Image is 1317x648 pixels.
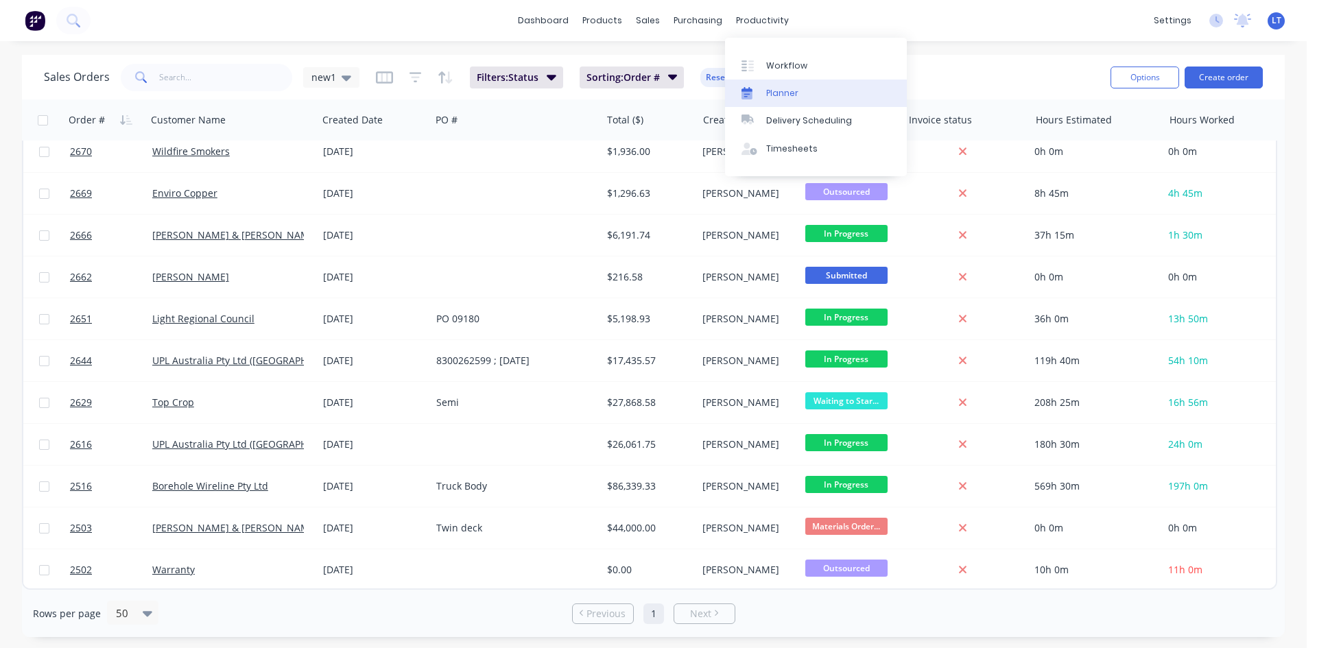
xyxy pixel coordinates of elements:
[607,312,687,326] div: $5,198.93
[1034,145,1151,158] div: 0h 0m
[702,396,790,409] div: [PERSON_NAME]
[44,71,110,84] h1: Sales Orders
[805,225,888,242] span: In Progress
[1168,228,1202,241] span: 1h 30m
[152,479,268,492] a: Borehole Wireline Pty Ltd
[70,187,92,200] span: 2669
[909,113,972,127] div: Invoice status
[323,145,425,158] div: [DATE]
[152,270,229,283] a: [PERSON_NAME]
[323,354,425,368] div: [DATE]
[805,434,888,451] span: In Progress
[70,228,92,242] span: 2666
[151,113,226,127] div: Customer Name
[702,187,790,200] div: [PERSON_NAME]
[70,131,152,172] a: 2670
[805,560,888,577] span: Outsourced
[1034,479,1151,493] div: 569h 30m
[629,10,667,31] div: sales
[607,437,687,451] div: $26,061.75
[607,396,687,409] div: $27,868.58
[725,80,907,107] a: Planner
[586,607,626,621] span: Previous
[70,215,152,256] a: 2666
[702,563,790,577] div: [PERSON_NAME]
[70,424,152,465] a: 2616
[436,521,588,535] div: Twin deck
[70,298,152,339] a: 2651
[1272,14,1281,27] span: LT
[152,145,230,158] a: Wildfire Smokers
[436,113,458,127] div: PO #
[511,10,576,31] a: dashboard
[607,563,687,577] div: $0.00
[1168,270,1197,283] span: 0h 0m
[1036,113,1112,127] div: Hours Estimated
[70,549,152,590] a: 2502
[805,267,888,284] span: Submitted
[567,603,741,624] ul: Pagination
[1170,113,1235,127] div: Hours Worked
[1034,521,1151,535] div: 0h 0m
[1168,479,1208,492] span: 197h 0m
[1168,187,1202,200] span: 4h 45m
[152,187,217,200] a: Enviro Copper
[703,113,753,127] div: Created By
[1168,145,1197,158] span: 0h 0m
[323,228,425,242] div: [DATE]
[702,312,790,326] div: [PERSON_NAME]
[1034,312,1151,326] div: 36h 0m
[311,70,336,84] span: new1
[323,270,425,284] div: [DATE]
[436,479,588,493] div: Truck Body
[323,479,425,493] div: [DATE]
[152,521,352,534] a: [PERSON_NAME] & [PERSON_NAME] Pty Ltd
[573,607,633,621] a: Previous page
[70,256,152,298] a: 2662
[1168,521,1197,534] span: 0h 0m
[70,507,152,549] a: 2503
[805,350,888,368] span: In Progress
[70,396,92,409] span: 2629
[323,521,425,535] div: [DATE]
[1034,228,1151,242] div: 37h 15m
[323,396,425,409] div: [DATE]
[1034,187,1151,200] div: 8h 45m
[725,135,907,163] a: Timesheets
[607,113,643,127] div: Total ($)
[702,270,790,284] div: [PERSON_NAME]
[643,603,664,624] a: Page 1 is your current page
[805,309,888,326] span: In Progress
[586,71,660,84] span: Sorting: Order #
[607,145,687,158] div: $1,936.00
[70,173,152,214] a: 2669
[152,228,352,241] a: [PERSON_NAME] & [PERSON_NAME] Pty Ltd
[607,270,687,284] div: $216.58
[766,143,818,155] div: Timesheets
[702,354,790,368] div: [PERSON_NAME]
[702,521,790,535] div: [PERSON_NAME]
[470,67,563,88] button: Filters:Status
[729,10,796,31] div: productivity
[323,312,425,326] div: [DATE]
[667,10,729,31] div: purchasing
[152,563,195,576] a: Warranty
[805,476,888,493] span: In Progress
[700,68,734,87] button: Reset
[322,113,383,127] div: Created Date
[607,354,687,368] div: $17,435.57
[70,354,92,368] span: 2644
[607,521,687,535] div: $44,000.00
[436,354,588,368] div: 8300262599 ; [DATE]
[1034,563,1151,577] div: 10h 0m
[1147,10,1198,31] div: settings
[323,563,425,577] div: [DATE]
[70,270,92,284] span: 2662
[323,437,425,451] div: [DATE]
[702,145,790,158] div: [PERSON_NAME]
[1111,67,1179,88] button: Options
[33,607,101,621] span: Rows per page
[70,521,92,535] span: 2503
[607,228,687,242] div: $6,191.74
[1034,396,1151,409] div: 208h 25m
